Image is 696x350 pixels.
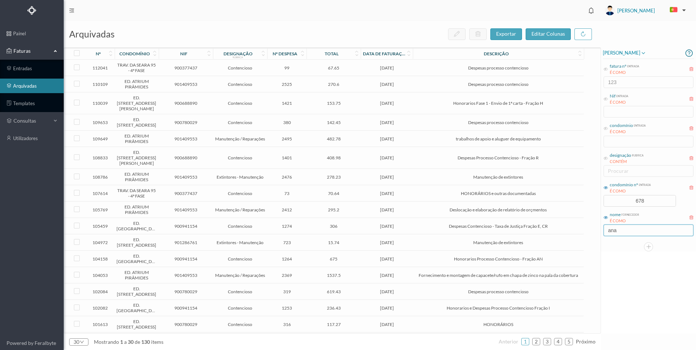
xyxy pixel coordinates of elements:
[269,223,305,229] span: 1274
[87,289,113,294] span: 102084
[161,120,211,125] span: 900780029
[576,336,596,347] li: Página Seguinte
[116,253,157,264] span: ED. [GEOGRAPHIC_DATA]
[415,155,582,160] span: Despesas Processo Contencioso - Fração R
[626,63,639,68] div: entrada
[415,207,582,212] span: Deslocação e elaboração de relatório de orçmentos
[161,305,211,311] span: 900941154
[224,51,253,56] div: designação
[87,207,113,212] span: 105769
[308,256,359,262] span: 675
[116,117,157,128] span: ED. [STREET_ADDRESS]
[74,337,79,347] div: 30
[610,99,628,106] div: É COMO
[116,237,157,248] span: ED. [STREET_ADDRESS]
[161,207,211,212] span: 901409553
[140,339,151,345] span: 130
[415,305,582,311] span: Honorarios e Despesas Processo Contencioso Fração I
[116,62,157,73] span: TRAV. DA SEARA 95 - 4ª FASE
[87,81,113,87] span: 110109
[13,117,50,124] span: consultas
[363,240,411,245] span: [DATE]
[496,31,516,37] span: exportar
[415,81,582,87] span: Despesas processo contencioso
[415,223,582,229] span: Despesas Contencioso - Taxa de Justiça Fração E, CR
[610,63,626,69] div: fatura nº
[610,218,639,224] div: É COMO
[269,174,305,180] span: 2476
[363,207,411,212] span: [DATE]
[415,289,582,294] span: Despesas processo contencioso
[308,207,359,212] span: 295.2
[215,120,265,125] span: Contencioso
[119,339,124,345] span: 1
[415,256,582,262] span: Honorarios Processo Contencioso - Fração AN
[87,273,113,278] span: 104053
[269,100,305,106] span: 1421
[533,336,540,347] a: 2
[490,28,522,40] button: exportar
[124,339,127,345] span: a
[638,182,651,187] div: entrada
[554,336,562,347] a: 4
[610,211,621,218] div: nome
[94,339,119,345] span: mostrando
[363,81,411,87] span: [DATE]
[215,322,265,327] span: Contencioso
[116,188,157,199] span: TRAV. DA SEARA 95 - 4ª FASE
[633,122,646,128] div: entrada
[363,273,411,278] span: [DATE]
[269,322,305,327] span: 316
[87,174,113,180] span: 108786
[543,338,551,345] li: 3
[135,339,140,345] span: de
[522,336,529,347] a: 1
[415,322,582,327] span: HONORÁRIOS
[215,223,265,229] span: Contencioso
[521,338,529,345] li: 1
[610,69,639,76] div: É COMO
[215,256,265,262] span: Contencioso
[269,289,305,294] span: 319
[308,65,359,71] span: 67.65
[180,51,187,56] div: nif
[610,129,646,135] div: É COMO
[610,188,651,194] div: É COMO
[69,8,74,13] i: icon: menu-fold
[116,302,157,313] span: ED. [GEOGRAPHIC_DATA]
[116,270,157,281] span: ED. ATRIUM PIRÂMIDES
[215,155,265,160] span: Contencioso
[554,338,562,345] li: 4
[605,5,615,15] img: user_titan3.af2715ee.jpg
[499,338,518,345] span: anterior
[127,339,135,345] span: 30
[87,191,113,196] span: 107614
[415,174,582,180] span: Manutenção de extintores
[87,223,113,229] span: 105459
[363,174,411,180] span: [DATE]
[116,79,157,90] span: ED. ATRIUM PIRÂMIDES
[363,305,411,311] span: [DATE]
[543,336,551,347] a: 3
[116,95,157,111] span: ED. [STREET_ADDRESS][PERSON_NAME]
[215,81,265,87] span: Contencioso
[269,273,305,278] span: 2369
[116,150,157,166] span: ED. [STREET_ADDRESS][PERSON_NAME]
[308,120,359,125] span: 142.45
[415,191,582,196] span: HONORÁRIOS e outras documentadas
[308,136,359,142] span: 482.78
[79,340,84,344] i: icon: down
[415,136,582,142] span: trabalhos de apoio e aluguer de equipamento
[116,319,157,330] span: ED. [STREET_ADDRESS]
[610,122,633,129] div: condomínio
[363,289,411,294] span: [DATE]
[308,223,359,229] span: 306
[87,136,113,142] span: 109649
[161,322,211,327] span: 900780029
[308,191,359,196] span: 70.64
[269,207,305,212] span: 2412
[308,305,359,311] span: 236.43
[603,49,646,57] span: [PERSON_NAME]
[363,223,411,229] span: [DATE]
[269,256,305,262] span: 1264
